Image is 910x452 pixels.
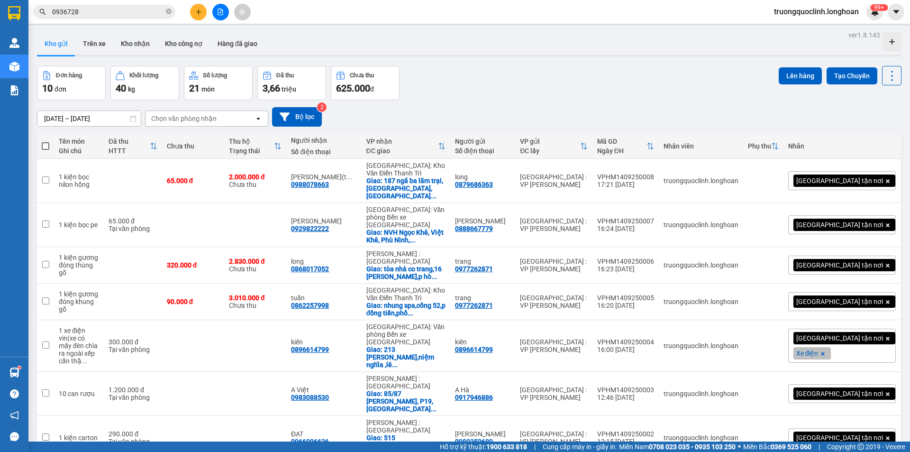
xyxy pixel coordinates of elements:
div: 0977262871 [455,265,493,273]
div: Tại văn phòng [109,346,157,353]
div: Chưa thu [229,173,282,188]
div: Tại văn phòng [109,394,157,401]
div: Thu hộ [229,138,274,145]
div: 1 kiện bọc nilon hồng [59,173,99,188]
div: Chưa thu [167,142,219,150]
div: truongquoclinh.longhoan [664,342,738,350]
button: Lên hàng [779,67,822,84]
div: Phụ thu [748,142,771,150]
img: warehouse-icon [9,62,19,72]
div: 0966996636 [291,438,329,445]
span: ... [346,173,352,181]
div: [GEOGRAPHIC_DATA]: Văn phòng Bến xe [GEOGRAPHIC_DATA] [366,323,446,346]
div: Tên món [59,138,99,145]
span: [GEOGRAPHIC_DATA] tận nơi [796,434,883,442]
div: 0896614799 [291,346,329,353]
button: aim [234,4,251,20]
div: truongquoclinh.longhoan [664,434,738,442]
div: Tại văn phòng [109,438,157,445]
div: [GEOGRAPHIC_DATA] : VP [PERSON_NAME] [520,386,587,401]
img: warehouse-icon [9,38,19,48]
span: Xe điện [796,349,819,358]
div: [GEOGRAPHIC_DATA]: Kho Văn Điển Thanh Trì [366,162,446,177]
button: Kho công nợ [157,32,210,55]
div: Số điện thoại [291,148,356,156]
div: [GEOGRAPHIC_DATA] : VP [PERSON_NAME] [520,217,587,232]
button: caret-down [888,4,904,20]
button: plus [190,4,207,20]
div: [PERSON_NAME] : [GEOGRAPHIC_DATA] [366,419,446,434]
div: VPHM1409250005 [597,294,654,302]
span: ... [431,405,437,413]
div: phạm thọ [455,430,511,438]
div: [GEOGRAPHIC_DATA] : VP [PERSON_NAME] [520,258,587,273]
div: truongquoclinh.longhoan [664,221,738,229]
button: Chưa thu625.000đ [331,66,400,100]
div: Tại văn phòng [109,225,157,232]
div: 12:46 [DATE] [597,394,654,401]
div: 65.000 đ [109,217,157,225]
div: [GEOGRAPHIC_DATA]: Văn phòng Bến xe [GEOGRAPHIC_DATA] [366,206,446,229]
div: Số điện thoại [455,147,511,155]
span: [GEOGRAPHIC_DATA] tận nơi [796,176,883,185]
div: kiên [291,338,356,346]
div: VPHM1409250007 [597,217,654,225]
button: Trên xe [75,32,113,55]
div: 90.000 đ [167,298,219,305]
div: [PERSON_NAME] : [GEOGRAPHIC_DATA] [366,375,446,390]
div: [PERSON_NAME] : [GEOGRAPHIC_DATA] [366,250,446,265]
div: Trạng thái [229,147,274,155]
div: 2.830.000 đ [229,258,282,265]
div: Mã GD [597,138,646,145]
div: 1 kiện bọc pe [59,221,99,229]
div: 17:21 [DATE] [597,181,654,188]
div: Giao: 213 nguyễn công hòa,niệm nghĩa ,lê chân,hải phòng [366,346,446,369]
div: Đã thu [109,138,150,145]
div: Người nhận [291,137,356,144]
button: Kho gửi [37,32,75,55]
div: VPHM1409250002 [597,430,654,438]
div: Duy Phạm [291,217,356,225]
span: ... [431,192,437,200]
div: ĐC lấy [520,147,580,155]
div: 3.010.000 đ [229,294,282,302]
th: Toggle SortBy [224,134,286,159]
strong: 0708 023 035 - 0935 103 250 [649,443,736,451]
span: ... [408,309,413,317]
span: Cung cấp máy in - giấy in: [543,442,617,452]
button: file-add [212,4,229,20]
span: [GEOGRAPHIC_DATA] tận nơi [796,221,883,229]
span: search [39,9,46,15]
button: Số lượng21món [184,66,253,100]
div: tuấn [291,294,356,302]
div: Tạo kho hàng mới [883,32,901,51]
th: Toggle SortBy [515,134,592,159]
div: 1 kiện gương đóng thùng gỗ [59,254,99,277]
button: Đơn hàng10đơn [37,66,106,100]
div: truongquoclinh.longhoan [664,390,738,397]
button: Tạo Chuyến [827,67,877,84]
div: 16:24 [DATE] [597,225,654,232]
div: Số lượng [203,72,227,79]
span: caret-down [892,8,901,16]
div: Ngày ĐH [597,147,646,155]
div: 16:23 [DATE] [597,265,654,273]
div: Ghi chú [59,147,99,155]
sup: 2 [317,102,327,112]
div: Nhân viên [664,142,738,150]
div: [GEOGRAPHIC_DATA] : VP [PERSON_NAME] [520,294,587,309]
th: Toggle SortBy [104,134,162,159]
div: VPHM1409250008 [597,173,654,181]
span: [GEOGRAPHIC_DATA] tận nơi [796,389,883,398]
th: Toggle SortBy [362,134,450,159]
div: Giao: 187 ngã ba lãm trại,p vân dương,tp bắc ninh [366,177,446,200]
div: đào thị kiều linh(th phone) [291,173,356,181]
span: triệu [282,85,296,93]
div: ĐC giao [366,147,438,155]
div: [GEOGRAPHIC_DATA] : VP [PERSON_NAME] [520,430,587,445]
div: Giao: NVH Ngọc Khê, Việt Khê, Phù Nình, Thuỷ Nguyên,hải phòng [366,229,446,244]
span: truongquoclinh.longhoan [766,6,866,18]
span: 10 [42,83,53,94]
div: 320.000 đ [167,261,219,269]
div: Nhãn [788,142,896,150]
